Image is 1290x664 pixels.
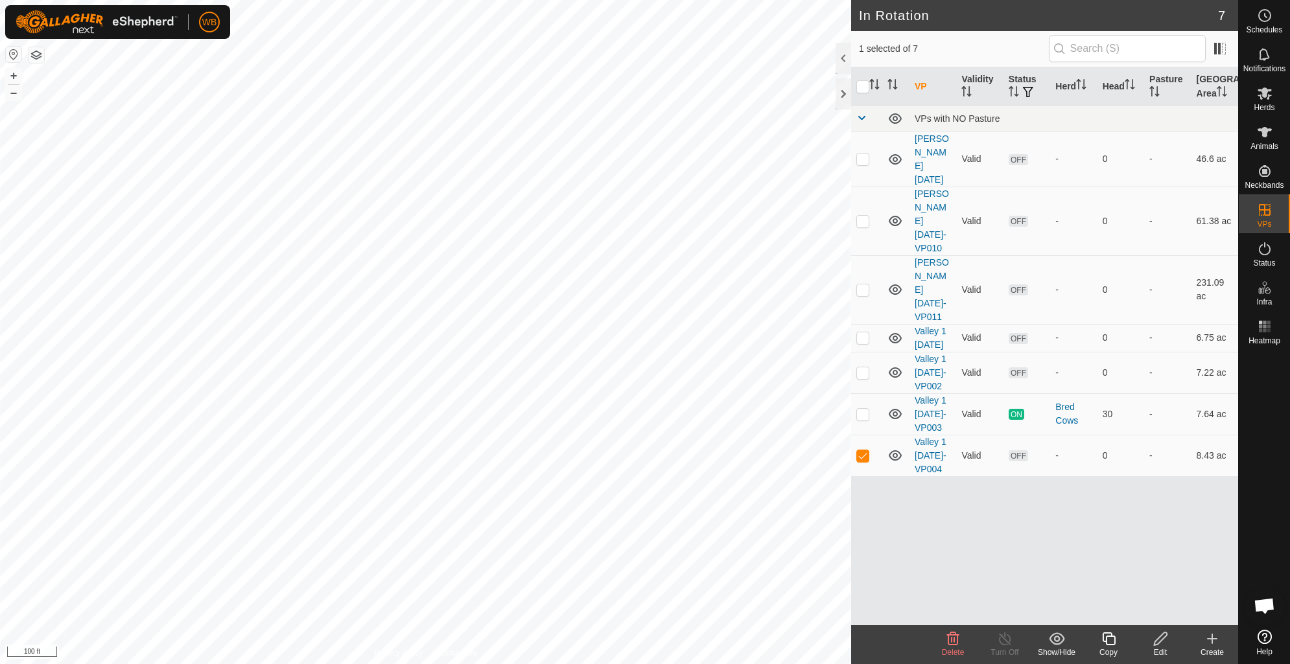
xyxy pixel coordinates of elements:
div: Create [1186,647,1238,658]
a: Help [1239,624,1290,661]
div: - [1055,366,1092,380]
img: Gallagher Logo [16,10,178,34]
a: Valley 1 [DATE] [915,326,946,350]
th: Herd [1050,67,1097,106]
div: - [1055,331,1092,345]
th: VP [909,67,956,106]
span: Status [1253,259,1275,267]
p-sorticon: Activate to sort [1149,88,1160,98]
span: 1 selected of 7 [859,42,1049,56]
td: 8.43 ac [1191,435,1238,476]
td: 6.75 ac [1191,324,1238,352]
td: 30 [1097,393,1144,435]
span: OFF [1009,333,1028,344]
a: [PERSON_NAME] [DATE] [915,133,949,185]
span: VPs [1257,220,1271,228]
span: ON [1009,409,1024,420]
div: Show/Hide [1031,647,1083,658]
span: Notifications [1243,65,1285,73]
a: Contact Us [438,647,476,659]
a: [PERSON_NAME] [DATE]-VP011 [915,257,949,322]
div: - [1055,283,1092,297]
span: Neckbands [1245,181,1284,189]
span: Heatmap [1249,337,1280,345]
p-sorticon: Activate to sort [1217,88,1227,98]
span: OFF [1009,216,1028,227]
td: 231.09 ac [1191,255,1238,324]
span: Infra [1256,298,1272,306]
td: Valid [956,255,1003,324]
span: OFF [1009,367,1028,378]
div: Edit [1134,647,1186,658]
a: Valley 1 [DATE]-VP003 [915,395,946,433]
p-sorticon: Activate to sort [869,81,880,91]
button: – [6,85,21,100]
th: Validity [956,67,1003,106]
td: Valid [956,187,1003,255]
span: Schedules [1246,26,1282,34]
td: Valid [956,352,1003,393]
span: Herds [1254,104,1274,111]
td: 0 [1097,187,1144,255]
td: 0 [1097,435,1144,476]
a: [PERSON_NAME] [DATE]-VP010 [915,189,949,253]
div: Bred Cows [1055,400,1092,428]
p-sorticon: Activate to sort [961,88,972,98]
button: Map Layers [29,47,44,63]
td: Valid [956,324,1003,352]
div: Copy [1083,647,1134,658]
p-sorticon: Activate to sort [1076,81,1086,91]
td: Valid [956,435,1003,476]
td: - [1144,435,1191,476]
td: 0 [1097,132,1144,187]
td: - [1144,324,1191,352]
span: Delete [942,648,965,657]
td: Valid [956,393,1003,435]
th: [GEOGRAPHIC_DATA] Area [1191,67,1238,106]
button: + [6,68,21,84]
th: Head [1097,67,1144,106]
th: Status [1003,67,1050,106]
span: WB [202,16,217,29]
span: Help [1256,648,1272,656]
td: - [1144,255,1191,324]
span: Animals [1250,143,1278,150]
td: - [1144,352,1191,393]
th: Pasture [1144,67,1191,106]
td: - [1144,132,1191,187]
div: - [1055,152,1092,166]
input: Search (S) [1049,35,1206,62]
a: Privacy Policy [374,647,423,659]
p-sorticon: Activate to sort [1125,81,1135,91]
div: Open chat [1245,586,1284,625]
p-sorticon: Activate to sort [1009,88,1019,98]
td: 46.6 ac [1191,132,1238,187]
td: 7.64 ac [1191,393,1238,435]
div: Turn Off [979,647,1031,658]
a: Valley 1 [DATE]-VP004 [915,437,946,474]
td: 0 [1097,352,1144,393]
td: Valid [956,132,1003,187]
span: 7 [1218,6,1225,25]
span: OFF [1009,450,1028,461]
button: Reset Map [6,47,21,62]
td: - [1144,187,1191,255]
div: - [1055,449,1092,463]
p-sorticon: Activate to sort [887,81,898,91]
div: - [1055,214,1092,228]
span: OFF [1009,284,1028,295]
div: VPs with NO Pasture [915,113,1233,124]
td: 0 [1097,324,1144,352]
td: 7.22 ac [1191,352,1238,393]
td: 0 [1097,255,1144,324]
h2: In Rotation [859,8,1218,23]
a: Valley 1 [DATE]-VP002 [915,354,946,391]
td: - [1144,393,1191,435]
td: 61.38 ac [1191,187,1238,255]
span: OFF [1009,154,1028,165]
